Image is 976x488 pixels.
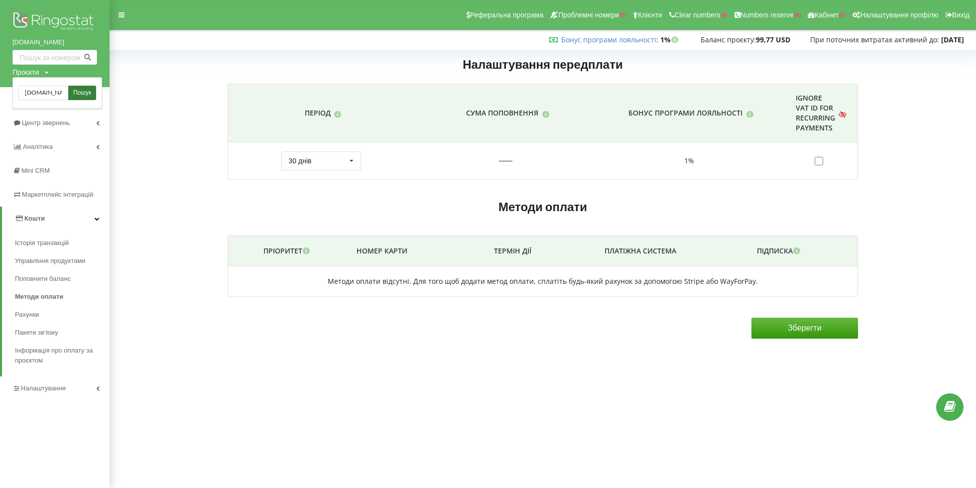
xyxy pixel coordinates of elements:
[15,324,110,342] a: Пакети зв'язку
[23,143,53,150] span: Аналiтика
[559,236,723,266] th: Платіжна система
[561,35,656,44] a: Бонус програми лояльності
[15,288,110,306] a: Методи оплати
[675,11,721,19] span: Clear numbers
[15,234,110,252] a: Історія транзакцій
[15,310,39,320] span: Рахунки
[558,11,619,19] span: Проблемні номери
[21,384,66,392] span: Налаштування
[466,236,558,266] th: Термін дії
[740,11,794,19] span: Numbers reserve
[18,86,68,100] input: Пошук
[15,328,58,338] span: Пакети зв'язку
[22,119,70,126] span: Центр звернень
[15,342,110,369] a: Інформація про оплату за проєктом
[470,11,544,19] span: Реферальна програма
[561,35,658,44] span: :
[12,67,39,77] div: Проєкти
[289,157,312,164] div: 30 днів
[22,191,93,198] span: Маркетплейс інтеграцій
[305,108,331,118] p: Період
[15,274,71,284] span: Поповнити баланс
[15,256,86,266] span: Управління продуктами
[860,11,938,19] span: Налаштування профілю
[68,86,96,100] a: Пошук
[15,252,110,270] a: Управління продуктами
[15,346,105,366] span: Інформація про оплату за проєктом
[793,246,801,253] i: Після оформлення підписки, за чотири дні до очікуваного кінця коштів відбудеться списання з прив'...
[628,108,742,118] p: Бонус програми лояльності
[660,35,681,44] strong: 1%
[941,35,964,44] strong: [DATE]
[701,35,756,44] span: Баланс проєкту:
[24,215,45,222] span: Кошти
[638,11,662,19] span: Клієнти
[228,266,858,297] td: Методи оплати відсутні. Для того щоб додати метод оплати, сплатіть будь-який рахунок за допомогою...
[12,10,97,35] img: Ringostat logo
[15,238,69,248] span: Історія транзакцій
[228,236,348,266] th: Пріоритет
[302,246,311,253] i: Гроші будуть списані з активної карти з найвищим пріоритетом(чим більше цифра - тим вище пріорите...
[2,207,110,231] a: Кошти
[722,236,837,266] th: Підписка
[228,52,858,77] h2: Налаштування передплати
[228,199,858,215] h2: Методи оплати
[12,37,97,47] a: [DOMAIN_NAME]
[15,306,110,324] a: Рахунки
[348,236,466,266] th: Номер карти
[608,156,771,166] div: 1%
[466,108,538,118] p: Сума поповнення
[810,35,939,44] span: При поточних витратах активний до:
[751,318,858,339] input: Зберегти
[12,50,97,65] input: Пошук за номером
[796,93,836,133] p: Ignore VAT Id for recurring payments
[952,11,970,19] span: Вихід
[21,167,50,174] span: Mini CRM
[73,89,91,98] span: Пошук
[15,270,110,288] a: Поповнити баланс
[815,11,839,19] span: Кабінет
[15,292,63,302] span: Методи оплати
[756,35,790,44] strong: 99,77 USD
